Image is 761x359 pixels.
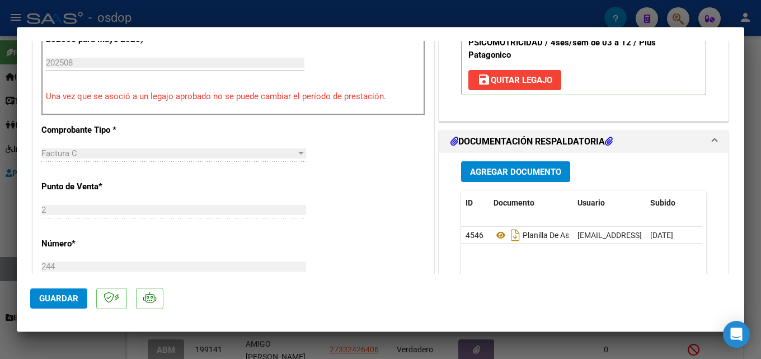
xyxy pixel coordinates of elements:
[41,237,157,250] p: Número
[650,198,675,207] span: Subido
[477,75,552,85] span: Quitar Legajo
[439,130,728,153] mat-expansion-panel-header: DOCUMENTACIÓN RESPALDATORIA
[41,148,77,158] span: Factura C
[723,321,750,348] div: Open Intercom Messenger
[466,198,473,207] span: ID
[646,191,702,215] datatable-header-cell: Subido
[494,231,596,240] span: Planilla De Asistencia
[466,231,483,240] span: 4546
[46,90,421,103] p: Una vez que se asoció a un legajo aprobado no se puede cambiar el período de prestación.
[41,180,157,193] p: Punto de Venta
[494,198,534,207] span: Documento
[30,288,87,309] button: Guardar
[508,226,523,244] i: Descargar documento
[477,73,491,86] mat-icon: save
[650,231,673,240] span: [DATE]
[702,191,758,215] datatable-header-cell: Acción
[489,191,573,215] datatable-header-cell: Documento
[461,191,489,215] datatable-header-cell: ID
[470,167,561,177] span: Agregar Documento
[468,70,561,90] button: Quitar Legajo
[577,198,605,207] span: Usuario
[450,135,613,148] h1: DOCUMENTACIÓN RESPALDATORIA
[39,293,78,304] span: Guardar
[41,124,157,137] p: Comprobante Tipo *
[573,191,646,215] datatable-header-cell: Usuario
[461,161,570,182] button: Agregar Documento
